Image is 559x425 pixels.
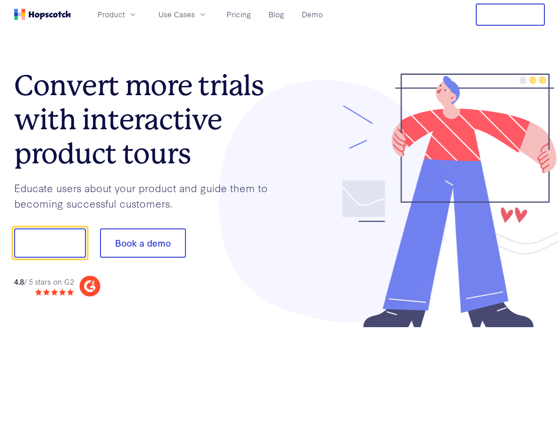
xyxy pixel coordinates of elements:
a: Blog [265,7,288,22]
button: Book a demo [100,228,186,258]
button: Show me! [14,228,86,258]
div: / 5 stars on G2 [14,276,74,287]
button: Free Trial [476,4,545,26]
button: Use Cases [153,7,212,22]
button: Product [92,7,143,22]
h1: Convert more trials with interactive product tours [14,69,280,170]
span: Product [97,9,125,20]
a: Demo [298,7,326,22]
span: Use Cases [158,9,195,20]
a: Pricing [223,7,254,22]
strong: 4.8 [14,276,24,286]
p: Educate users about your product and guide them to becoming successful customers. [14,180,280,211]
a: Home [14,9,71,20]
